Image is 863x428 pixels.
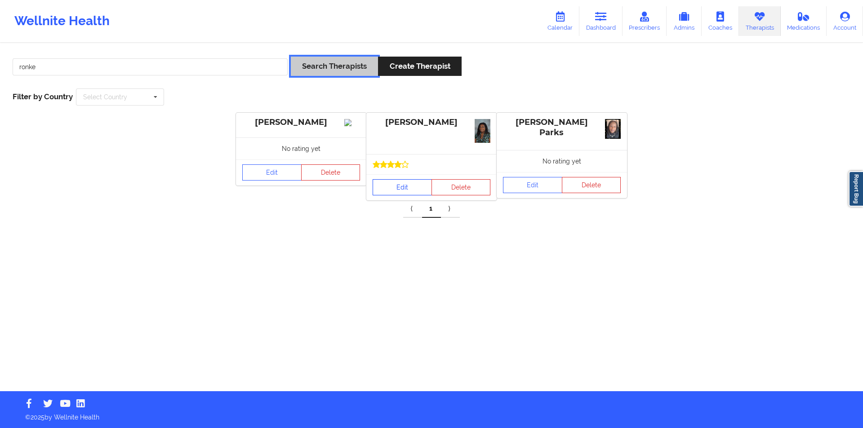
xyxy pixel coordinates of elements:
[605,119,621,139] img: rbONwiHTJCQd3Estbp7VZpaw3oC6bImEMNfo9_11qKE.png
[378,57,461,76] button: Create Therapist
[291,57,378,76] button: Search Therapists
[503,117,621,138] div: [PERSON_NAME] Parks
[19,406,844,422] p: © 2025 by Wellnite Health
[422,200,441,218] a: 1
[541,6,579,36] a: Calendar
[781,6,827,36] a: Medications
[373,117,490,128] div: [PERSON_NAME]
[403,200,460,218] div: Pagination Navigation
[301,164,360,181] button: Delete
[242,164,302,181] a: Edit
[403,200,422,218] a: Previous item
[431,179,491,195] button: Delete
[475,119,490,143] img: f6631ae8-8e48-489e-9dba-e57b2aca5ee1Ronke_Angelica_Headshot.jpg
[562,177,621,193] button: Delete
[373,179,432,195] a: Edit
[579,6,623,36] a: Dashboard
[83,94,127,100] div: Select Country
[827,6,863,36] a: Account
[667,6,702,36] a: Admins
[849,171,863,207] a: Report Bug
[739,6,781,36] a: Therapists
[13,92,73,101] span: Filter by Country
[236,137,366,159] div: No rating yet
[242,117,360,128] div: [PERSON_NAME]
[344,119,360,126] img: Image%2Fplaceholer-image.png
[503,177,562,193] a: Edit
[702,6,739,36] a: Coaches
[441,200,460,218] a: Next item
[623,6,667,36] a: Prescribers
[497,150,627,172] div: No rating yet
[13,58,288,75] input: Search Keywords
